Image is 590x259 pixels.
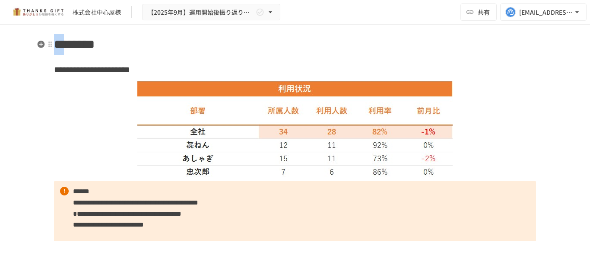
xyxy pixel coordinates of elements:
[460,3,497,21] button: 共有
[148,7,254,18] span: 【2025年9月】運用開始後振り返りミーティング
[478,7,490,17] span: 共有
[519,7,573,18] div: [EMAIL_ADDRESS][DOMAIN_NAME]
[142,4,280,21] button: 【2025年9月】運用開始後振り返りミーティング
[500,3,587,21] button: [EMAIL_ADDRESS][DOMAIN_NAME]
[137,81,453,177] img: DHCPSAA36ml6dXBKBQVAOtD079dAnVBdDy8LV5hYIeI
[10,5,66,19] img: mMP1OxWUAhQbsRWCurg7vIHe5HqDpP7qZo7fRoNLXQh
[73,8,121,17] div: 株式会社中心屋様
